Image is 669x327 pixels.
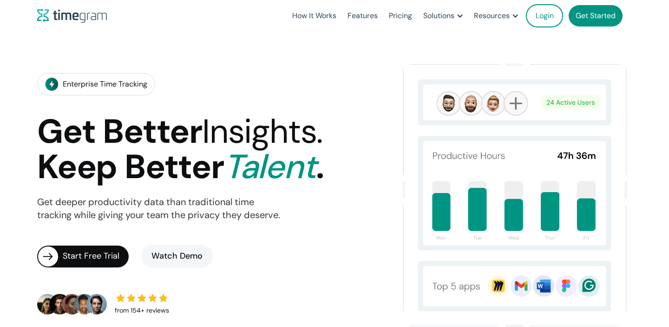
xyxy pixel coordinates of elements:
h1: Get Better Keep Better . [37,114,323,185]
span: Insights. [202,110,322,153]
div: Start Free Trial [63,250,129,263]
a: Start Free Trial [37,246,129,267]
p: Get deeper productivity data than traditional time tracking while giving your team the privacy th... [37,196,280,222]
a: Watch Demo [141,245,213,268]
div: Enterprise Time Tracking [63,78,147,91]
div: Resources [474,9,510,22]
div: Solutions [423,9,454,22]
span: Talent [224,145,316,188]
a: Login [526,4,563,27]
a: Get Started [569,5,623,27]
div: from 154+ reviews [115,304,169,317]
